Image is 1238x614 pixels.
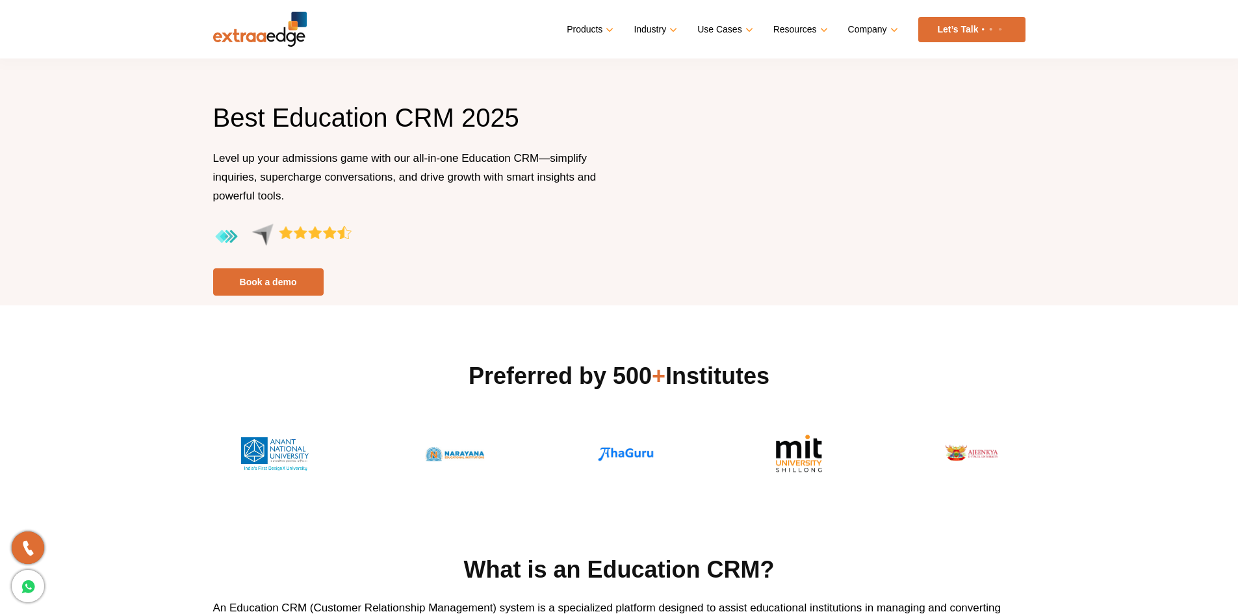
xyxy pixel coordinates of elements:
img: aggregate-rating-by-users [213,224,352,250]
a: Use Cases [697,20,750,39]
a: Book a demo [213,268,324,296]
a: Products [567,20,611,39]
a: Resources [773,20,825,39]
span: + [652,363,665,389]
h2: Preferred by 500 Institutes [213,361,1025,392]
a: Industry [634,20,675,39]
h2: What is an Education CRM? [213,554,1025,585]
a: Company [848,20,896,39]
span: Level up your admissions game with our all-in-one Education CRM—simplify inquiries, supercharge c... [213,152,597,202]
a: Let’s Talk [918,17,1025,42]
h1: Best Education CRM 2025 [213,101,610,149]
